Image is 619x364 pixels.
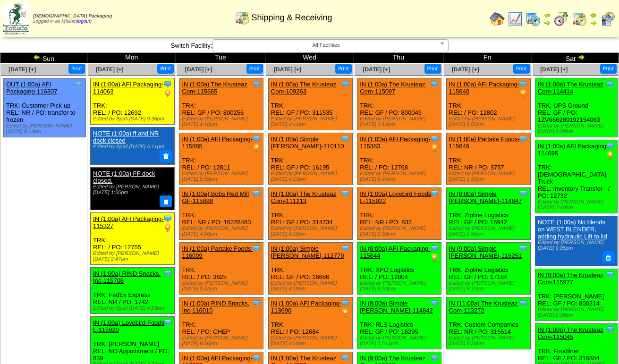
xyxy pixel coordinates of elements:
img: PO [605,151,615,160]
a: IN (1:00a) AFI Packaging-113690 [271,300,342,314]
a: IN (11:00a) The Krusteaz Com-113272 [449,300,518,314]
div: TRK: REL: GF / PO: 16686 [268,243,352,295]
img: Tooltip [163,318,172,327]
div: TRK: REL: / PO: 12811 [179,133,263,185]
div: Edited by [PERSON_NAME] [DATE] 6:55pm [449,116,530,127]
a: IN (1:00a) Simple [PERSON_NAME]-110110 [271,135,344,150]
img: Tooltip [252,298,261,308]
img: PO [340,308,350,317]
img: Tooltip [605,270,615,279]
div: TRK: Zipline Logistics REL: GF / PO: 17184 [446,243,530,295]
div: Edited by [PERSON_NAME] [DATE] 8:56pm [182,335,263,347]
a: IN (1:00a) AFI Packaging-114063 [93,81,164,95]
div: TRK: Custom Companies REL: NR / PO: 315514 [446,297,530,349]
img: Tooltip [252,244,261,253]
div: Edited by [PERSON_NAME] [DATE] 4:18pm [271,280,352,292]
a: IN (1:00a) The Krusteaz Com-114414 [538,81,603,95]
img: Tooltip [340,353,350,363]
img: calendarblend.gif [554,11,569,26]
span: Shipping & Receiving [251,13,332,23]
img: Tooltip [252,189,261,198]
div: Edited by [PERSON_NAME] [DATE] 2:40pm [538,199,617,211]
img: arrowright.gif [543,19,551,26]
a: IN (1:00a) Partake Foods-116009 [182,245,253,259]
div: Edited by [PERSON_NAME] [DATE] 2:55pm [449,226,530,237]
img: arrowright.gif [590,19,597,26]
div: Edited by [PERSON_NAME] [DATE] 4:11pm [271,116,352,127]
button: Delete Note [602,251,615,263]
a: IN (1:00a) The Krusteaz Com-111213 [271,190,337,204]
div: Edited by [PERSON_NAME] [DATE] 4:13pm [271,171,352,182]
td: Sun [0,53,87,63]
a: NOTE (1:00a) ff and NR dock closed [93,130,159,144]
img: Tooltip [430,353,439,363]
a: IN (1:00a) The Krusteaz Com-115665 [182,81,247,95]
div: Edited by [PERSON_NAME] [DATE] 5:59pm [182,171,263,182]
div: TRK: REL: NR / PO: 16228483 [179,188,263,240]
div: Edited by [PERSON_NAME] [DATE] 2:39pm [538,307,617,318]
td: Thu [354,53,443,63]
a: [DATE] [+] [363,66,390,73]
img: Tooltip [605,79,615,89]
div: Edited by Bpali [DATE] 9:36pm [93,116,174,122]
a: OUT (1:00a) AFI Packaging-116307 [6,81,57,95]
div: Edited by [PERSON_NAME] [DATE] 8:13pm [449,280,530,292]
a: [DATE] [+] [452,66,479,73]
a: IN (1:00a) The Krusteaz Com-115097 [360,81,425,95]
a: IN (1:00p) The Krusteaz Com-115045 [538,326,603,340]
button: Print [246,64,263,74]
img: Tooltip [518,79,528,89]
div: TRK: FedEx Express REL: NR / PO: 1742 [91,268,175,314]
a: IN (1:00a) AFI Packaging-114695 [538,143,609,157]
span: [DEMOGRAPHIC_DATA] Packaging [33,14,112,19]
img: Tooltip [163,79,172,89]
a: IN (1:00a) Partake Foods-115646 [449,135,520,150]
div: TRK: REL: / PO: 12692 [91,78,175,125]
div: Edited by [PERSON_NAME] [DATE] 2:59pm [449,171,530,182]
div: Edited by [PERSON_NAME] [DATE] 12:13pm [360,335,441,347]
img: Tooltip [340,79,350,89]
a: IN (9:00a) Simple [PERSON_NAME]-116251 [449,245,522,259]
div: Edited by [PERSON_NAME] [DATE] 8:13pm [6,123,85,135]
img: Tooltip [430,134,439,144]
div: Edited by [PERSON_NAME] [DATE] 8:42pm [182,280,263,292]
a: [DATE] [+] [185,66,212,73]
div: Edited by [PERSON_NAME] [DATE] 5:20pm [449,335,530,347]
a: IN (8:00a) Simple [PERSON_NAME]-114842 [360,300,433,314]
img: PO [430,144,439,153]
div: Edited by [PERSON_NAME] [DATE] 4:10pm [182,226,263,237]
div: Edited by Bpali [DATE] 5:11pm [93,144,171,150]
img: PO [163,223,172,233]
img: calendarprod.gif [526,11,541,26]
a: IN (1:00a) AFI Packaging-115885 [182,135,253,150]
a: [DATE] [+] [540,66,568,73]
img: arrowleft.gif [590,11,597,19]
a: IN (1:00a) Bobs Red Mill GF-115898 [182,190,249,204]
div: TRK: Zipline Logistics REL: GF / PO: 16942 [446,188,530,240]
img: Tooltip [340,244,350,253]
span: [DATE] [+] [274,66,301,73]
div: TRK: REL: GF / PO: 311535 [268,78,352,130]
a: (logout) [76,19,92,24]
div: TRK: REL: / PO: 12755 [91,213,175,265]
a: IN (1:00a) RIND Snacks, Inc-115708 [93,270,161,284]
img: arrowleft.gif [543,11,551,19]
td: Tue [176,53,265,63]
img: Tooltip [430,298,439,308]
img: Tooltip [163,269,172,278]
img: calendarinout.gif [235,10,250,25]
img: Tooltip [518,298,528,308]
span: [DATE] [+] [96,66,123,73]
img: Tooltip [340,298,350,308]
img: PO [518,89,528,98]
div: Edited by Bpali [DATE] 4:23pm [93,305,174,311]
button: Print [335,64,352,74]
div: TRK: Customer Pick-up REL: NR / PO: transfer to frozen [4,78,86,137]
div: Edited by [PERSON_NAME] [DATE] 1:55pm [93,184,171,195]
img: Tooltip [163,214,172,223]
td: Mon [87,53,176,63]
a: NOTE (1:00a) No blends on WEST BLENDER, adding hydraulic Lift to lid [538,219,607,240]
img: Tooltip [605,324,615,334]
